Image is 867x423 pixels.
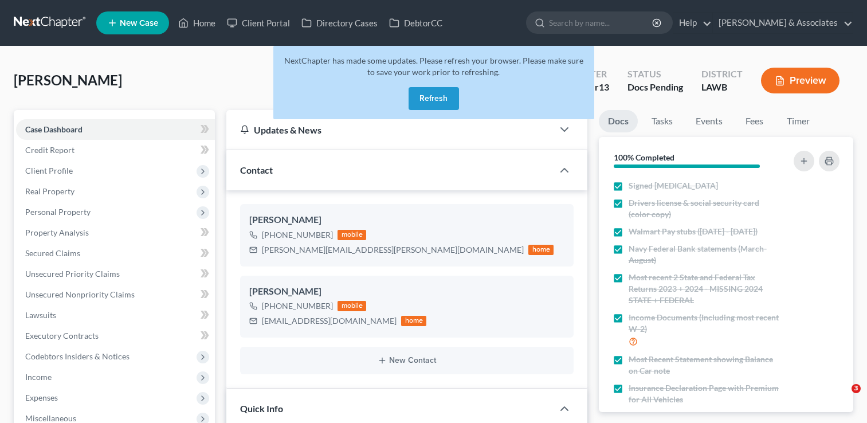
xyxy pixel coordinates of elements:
span: Most Recent Statement showing Balance on Car note [629,354,780,377]
a: Tasks [642,110,682,132]
span: Client Profile [25,166,73,175]
span: Income Documents (Including most recent W-2) [629,312,780,335]
span: Quick Info [240,403,283,414]
span: Expenses [25,393,58,402]
a: Credit Report [16,140,215,160]
a: Home [172,13,221,33]
a: Client Portal [221,13,296,33]
span: Signed [MEDICAL_DATA] [629,180,718,191]
a: DebtorCC [383,13,448,33]
span: Executory Contracts [25,331,99,340]
span: Regions Bank statements (March-August) [629,411,775,422]
span: Drivers license & social security card (color copy) [629,197,780,220]
a: Timer [778,110,819,132]
div: LAWB [701,81,743,94]
a: Help [673,13,712,33]
span: Miscellaneous [25,413,76,423]
strong: 100% Completed [614,152,674,162]
span: Most recent 2 State and Federal Tax Returns 2023 + 2024 - MISSING 2024 STATE + FEDERAL [629,272,780,306]
a: Fees [736,110,773,132]
a: Unsecured Priority Claims [16,264,215,284]
span: Unsecured Priority Claims [25,269,120,279]
span: Secured Claims [25,248,80,258]
span: New Case [120,19,158,28]
button: Preview [761,68,839,93]
button: Refresh [409,87,459,110]
div: mobile [338,230,366,240]
a: Executory Contracts [16,326,215,346]
a: Unsecured Nonpriority Claims [16,284,215,305]
span: Walmart Pay stubs ([DATE] - [DATE]) [629,226,758,237]
a: Directory Cases [296,13,383,33]
a: Property Analysis [16,222,215,243]
div: [PHONE_NUMBER] [262,300,333,312]
div: District [701,68,743,81]
span: Lawsuits [25,310,56,320]
span: Codebtors Insiders & Notices [25,351,130,361]
span: NextChapter has made some updates. Please refresh your browser. Please make sure to save your wor... [284,56,583,77]
a: Case Dashboard [16,119,215,140]
div: [EMAIL_ADDRESS][DOMAIN_NAME] [262,315,397,327]
a: Secured Claims [16,243,215,264]
span: Case Dashboard [25,124,83,134]
div: Status [627,68,683,81]
span: Personal Property [25,207,91,217]
a: Events [686,110,732,132]
a: [PERSON_NAME] & Associates [713,13,853,33]
span: Real Property [25,186,74,196]
div: [PERSON_NAME][EMAIL_ADDRESS][PERSON_NAME][DOMAIN_NAME] [262,244,524,256]
span: Unsecured Nonpriority Claims [25,289,135,299]
span: Navy Federal Bank statements (March-August) [629,243,780,266]
div: home [401,316,426,326]
div: [PERSON_NAME] [249,285,564,299]
span: Property Analysis [25,228,89,237]
span: 3 [852,384,861,393]
div: Updates & News [240,124,539,136]
iframe: Intercom live chat [828,384,856,412]
a: Docs [599,110,638,132]
a: Lawsuits [16,305,215,326]
span: Contact [240,164,273,175]
span: Insurance Declaration Page with Premium for All Vehicles [629,382,780,405]
div: [PERSON_NAME] [249,213,564,227]
div: mobile [338,301,366,311]
input: Search by name... [549,12,654,33]
button: New Contact [249,356,564,365]
div: [PHONE_NUMBER] [262,229,333,241]
div: home [528,245,554,255]
span: Credit Report [25,145,74,155]
div: Docs Pending [627,81,683,94]
span: Income [25,372,52,382]
span: [PERSON_NAME] [14,72,122,88]
span: 13 [599,81,609,92]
